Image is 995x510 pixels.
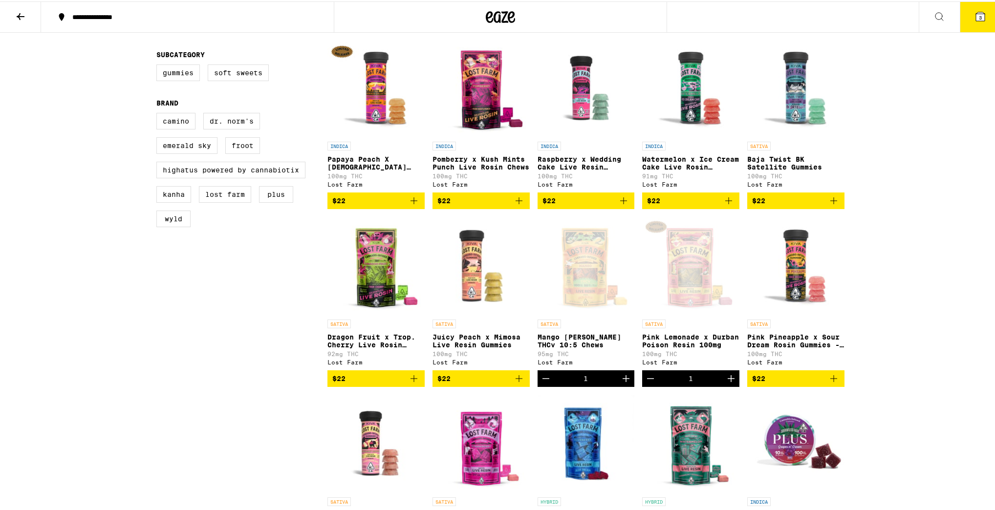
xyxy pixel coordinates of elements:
div: Lost Farm [747,180,844,186]
div: Lost Farm [433,180,530,186]
div: 1 [689,373,693,381]
img: Lost Farm - Raspberry x Wedding Cake Live Resin Gummies [538,38,635,135]
label: Camino [156,111,195,128]
img: Lost Farm - Watermelon x Ice Cream Cake Live Rosin Gummies [642,38,739,135]
legend: Subcategory [156,49,205,57]
legend: Brand [156,98,178,106]
p: 91mg THC [642,171,739,178]
p: INDICA [538,140,561,149]
p: Mango [PERSON_NAME] THCv 10:5 Chews [538,332,635,347]
div: Lost Farm [642,358,739,364]
p: Juicy Peach x Mimosa Live Resin Gummies [433,332,530,347]
label: Lost Farm [199,185,251,201]
p: 100mg THC [433,349,530,356]
button: Add to bag [433,191,530,208]
p: SATIVA [327,496,351,505]
img: Lost Farm - Pomberry x Kush Mints Punch Live Rosin Chews [433,38,530,135]
button: Add to bag [538,191,635,208]
label: PLUS [259,185,293,201]
label: Kanha [156,185,191,201]
a: Open page for Dragon Fruit x Trop. Cherry Live Rosin Chews from Lost Farm [327,215,425,369]
p: SATIVA [747,140,771,149]
img: Lost Farm - Blueberry x Blue Dream Live Resin Chews [538,393,635,491]
p: HYBRID [538,496,561,505]
img: PLUS - Grapes n' Cream Solventless Gummies [747,393,844,491]
img: Lost Farm - Pink Pineapple x Sour Dream Rosin Gummies - 100mg [747,215,844,313]
span: $22 [332,373,346,381]
p: SATIVA [433,318,456,327]
p: Dragon Fruit x Trop. Cherry Live Rosin Chews [327,332,425,347]
button: Decrement [642,369,659,385]
p: SATIVA [327,318,351,327]
span: $22 [437,195,451,203]
span: $22 [542,195,556,203]
p: Pomberry x Kush Mints Punch Live Rosin Chews [433,154,530,170]
label: Highatus Powered by Cannabiotix [156,160,305,177]
label: Froot [225,136,260,152]
p: HYBRID [642,496,666,505]
p: 100mg THC [538,171,635,178]
p: SATIVA [747,318,771,327]
label: Dr. Norm's [203,111,260,128]
a: Open page for Pomberry x Kush Mints Punch Live Rosin Chews from Lost Farm [433,38,530,191]
span: $22 [437,373,451,381]
div: 1 [584,373,588,381]
button: Add to bag [747,191,844,208]
img: Lost Farm - Strawberry x Pink Jesus Live Resin Chews - 100mg [433,393,530,491]
a: Open page for Baja Twist BK Satellite Gummies from Lost Farm [747,38,844,191]
p: SATIVA [642,318,666,327]
span: 3 [979,13,982,19]
p: 100mg THC [747,349,844,356]
a: Open page for Watermelon x Ice Cream Cake Live Rosin Gummies from Lost Farm [642,38,739,191]
img: Lost Farm - Dragon Fruit x Trop. Cherry Live Rosin Chews [327,215,425,313]
p: Pink Pineapple x Sour Dream Rosin Gummies - 100mg [747,332,844,347]
label: WYLD [156,209,191,226]
img: Lost Farm - Papaya Peach X Hindu Kush Resin 100mg [327,38,425,135]
button: Add to bag [327,191,425,208]
p: 95mg THC [538,349,635,356]
p: 100mg THC [747,171,844,178]
p: INDICA [433,140,456,149]
button: Add to bag [747,369,844,385]
span: $22 [332,195,346,203]
p: 100mg THC [327,171,425,178]
a: Open page for Juicy Peach x Mimosa Live Resin Gummies from Lost Farm [433,215,530,369]
a: Open page for Pink Lemonade x Durban Poison Resin 100mg from Lost Farm [642,215,739,369]
p: 92mg THC [327,349,425,356]
a: Open page for Papaya Peach X Hindu Kush Resin 100mg from Lost Farm [327,38,425,191]
button: Decrement [538,369,554,385]
button: Increment [618,369,634,385]
p: 100mg THC [433,171,530,178]
a: Open page for Pink Pineapple x Sour Dream Rosin Gummies - 100mg from Lost Farm [747,215,844,369]
img: Lost Farm - Baja Twist BK Satellite Gummies [747,38,844,135]
button: Add to bag [433,369,530,385]
p: Raspberry x Wedding Cake Live Resin Gummies [538,154,635,170]
a: Open page for Mango Jack Herer THCv 10:5 Chews from Lost Farm [538,215,635,369]
label: Soft Sweets [208,63,269,80]
div: Lost Farm [538,180,635,186]
div: Lost Farm [433,358,530,364]
img: Lost Farm - Juicy Peach x Mimosa Live Resin Gummies [433,215,530,313]
label: Gummies [156,63,200,80]
p: SATIVA [538,318,561,327]
button: Increment [723,369,739,385]
p: INDICA [642,140,666,149]
p: INDICA [327,140,351,149]
a: Open page for Raspberry x Wedding Cake Live Resin Gummies from Lost Farm [538,38,635,191]
div: Lost Farm [327,180,425,186]
p: 100mg THC [642,349,739,356]
span: $22 [647,195,660,203]
span: $22 [752,195,765,203]
span: Hi. Need any help? [6,7,70,15]
p: Baja Twist BK Satellite Gummies [747,154,844,170]
p: Papaya Peach X [DEMOGRAPHIC_DATA] Kush Resin 100mg [327,154,425,170]
p: Watermelon x Ice Cream Cake Live Rosin Gummies [642,154,739,170]
div: Lost Farm [327,358,425,364]
div: Lost Farm [642,180,739,186]
div: Lost Farm [538,358,635,364]
img: Lost Farm - Watermelon x Gelato Chews [642,393,739,491]
span: $22 [752,373,765,381]
p: SATIVA [433,496,456,505]
button: Add to bag [642,191,739,208]
div: Lost Farm [747,358,844,364]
